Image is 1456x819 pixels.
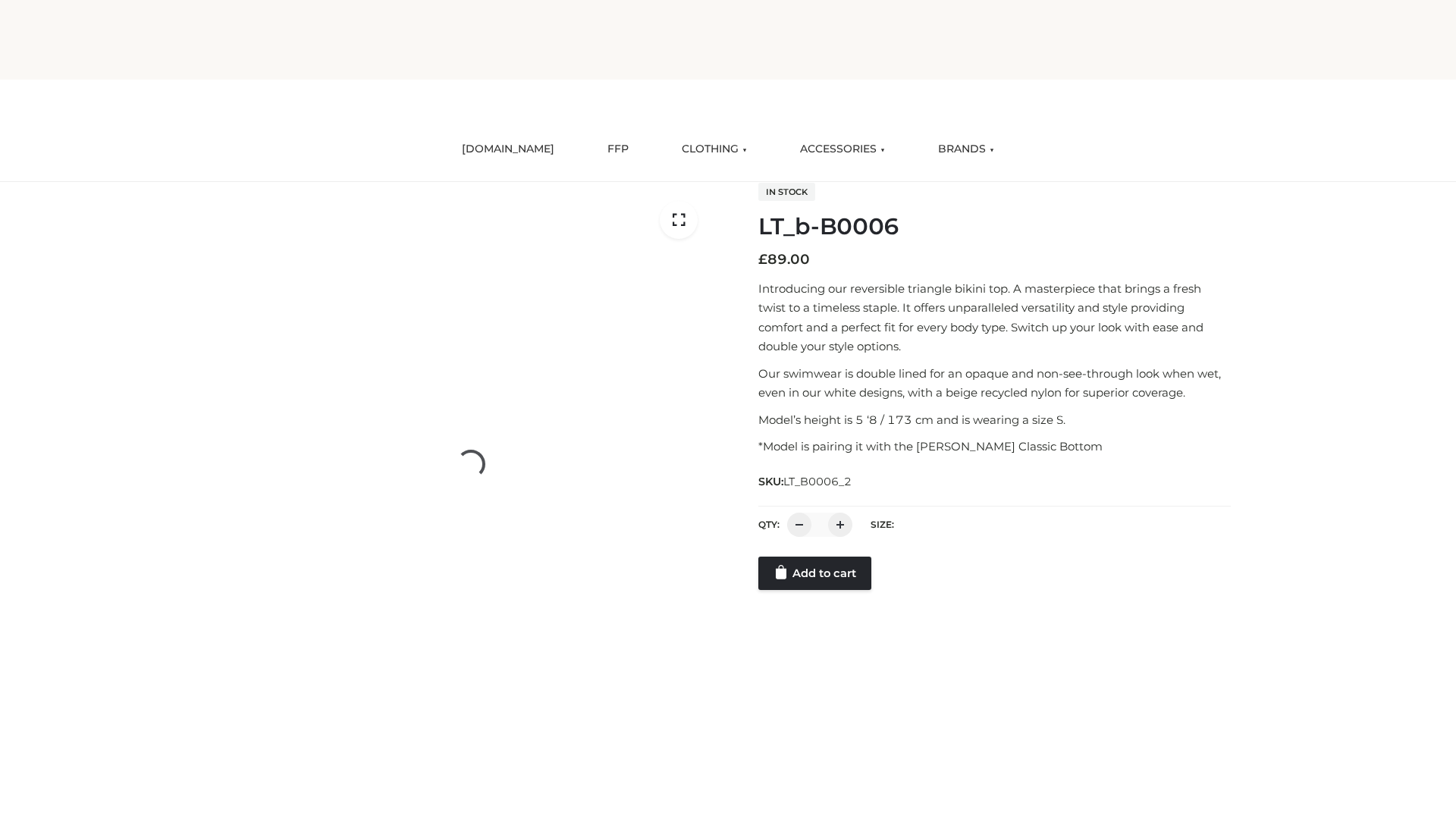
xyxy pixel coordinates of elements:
h1: LT_b-B0006 [758,213,1231,240]
span: LT_B0006_2 [783,475,852,488]
bdi: 89.00 [758,251,810,268]
span: SKU: [758,472,853,491]
a: Add to cart [758,557,871,590]
span: £ [758,251,767,268]
p: Our swimwear is double lined for an opaque and non-see-through look when wet, even in our white d... [758,364,1231,403]
p: Introducing our reversible triangle bikini top. A masterpiece that brings a fresh twist to a time... [758,279,1231,356]
a: FFP [596,133,640,166]
p: Model’s height is 5 ‘8 / 173 cm and is wearing a size S. [758,410,1231,430]
a: [DOMAIN_NAME] [450,133,566,166]
a: BRANDS [927,133,1006,166]
span: In stock [758,183,815,201]
label: QTY: [758,519,780,530]
p: *Model is pairing it with the [PERSON_NAME] Classic Bottom [758,437,1231,457]
a: CLOTHING [670,133,758,166]
a: ACCESSORIES [789,133,896,166]
label: Size: [871,519,894,530]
